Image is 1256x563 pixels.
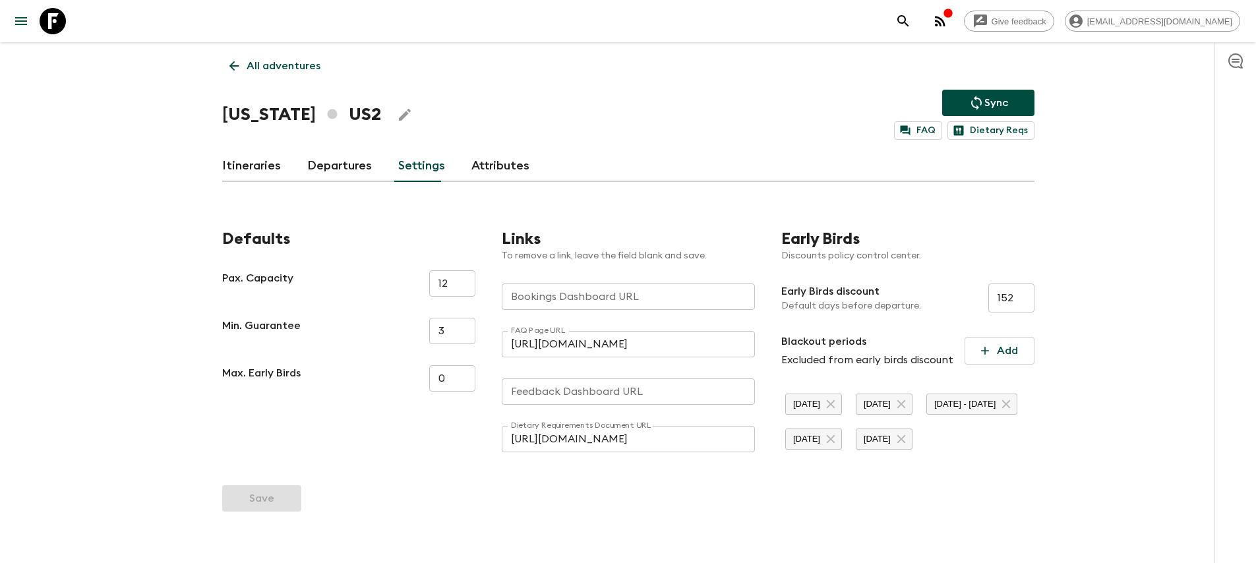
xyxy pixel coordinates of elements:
[222,270,293,297] p: Pax. Capacity
[781,352,953,368] p: Excluded from early birds discount
[890,8,916,34] button: search adventures
[785,429,842,450] div: [DATE]
[222,102,381,128] h1: [US_STATE] US2
[947,121,1034,140] a: Dietary Reqs
[856,434,898,444] span: [DATE]
[964,11,1054,32] a: Give feedback
[398,150,445,182] a: Settings
[997,343,1018,359] p: Add
[786,399,827,409] span: [DATE]
[926,394,1017,415] div: [DATE] - [DATE]
[392,102,418,128] button: Edit Adventure Title
[781,299,921,312] p: Default days before departure.
[894,121,942,140] a: FAQ
[222,318,301,344] p: Min. Guarantee
[502,331,755,357] input: https://notion.so/flashpacktravel/...
[856,394,912,415] div: [DATE]
[502,249,755,262] p: To remove a link, leave the field blank and save.
[927,399,1003,409] span: [DATE] - [DATE]
[8,8,34,34] button: menu
[247,58,320,74] p: All adventures
[511,325,566,336] label: FAQ Page URL
[511,420,651,431] label: Dietary Requirements Document URL
[781,334,953,349] p: Blackout periods
[781,229,1034,249] h2: Early Birds
[222,150,281,182] a: Itineraries
[1065,11,1240,32] div: [EMAIL_ADDRESS][DOMAIN_NAME]
[781,283,921,299] p: Early Birds discount
[307,150,372,182] a: Departures
[984,95,1008,111] p: Sync
[984,16,1054,26] span: Give feedback
[781,249,1034,262] p: Discounts policy control center.
[471,150,529,182] a: Attributes
[856,429,912,450] div: [DATE]
[222,229,475,249] h2: Defaults
[785,394,842,415] div: [DATE]
[942,90,1034,116] button: Sync adventure departures to the booking engine
[1080,16,1240,26] span: [EMAIL_ADDRESS][DOMAIN_NAME]
[222,53,328,79] a: All adventures
[502,283,755,310] input: https://flashpack.clicdata.com/...
[502,229,755,249] h2: Links
[222,365,301,392] p: Max. Early Birds
[786,434,827,444] span: [DATE]
[965,337,1034,365] button: Add
[856,399,898,409] span: [DATE]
